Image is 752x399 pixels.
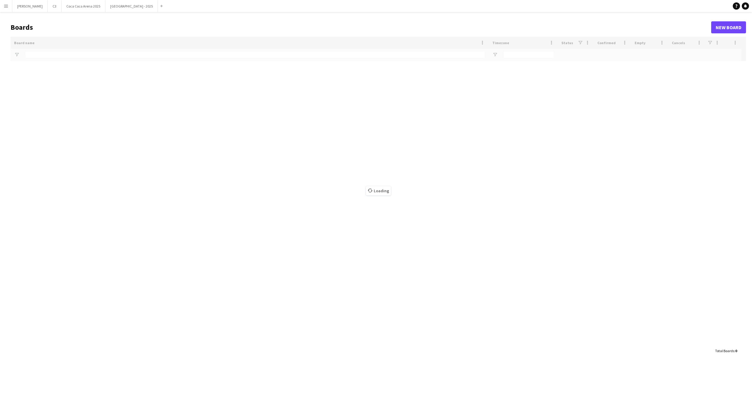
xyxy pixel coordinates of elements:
[715,349,734,353] span: Total Boards
[11,23,711,32] h1: Boards
[735,349,737,353] span: 0
[366,186,391,195] span: Loading
[12,0,48,12] button: [PERSON_NAME]
[711,21,746,33] a: New Board
[62,0,105,12] button: Coca Coca Arena 2025
[48,0,62,12] button: C3
[105,0,158,12] button: [GEOGRAPHIC_DATA] - 2025
[715,345,737,357] div: :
